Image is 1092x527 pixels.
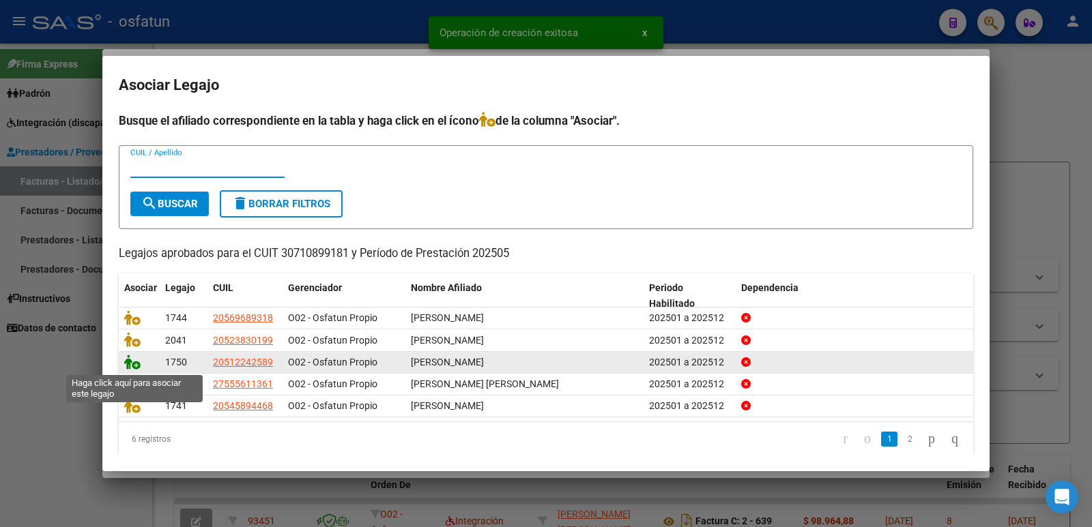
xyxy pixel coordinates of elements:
[879,427,900,451] li: page 1
[213,357,273,367] span: 20512242589
[232,198,330,210] span: Borrar Filtros
[945,432,964,447] a: go to last page
[165,357,187,367] span: 1750
[141,195,158,211] mat-icon: search
[881,432,897,447] a: 1
[288,335,377,346] span: O02 - Osfatun Propio
[405,273,644,318] datatable-header-cell: Nombre Afiliado
[213,312,273,323] span: 20569689318
[902,432,918,447] a: 2
[900,427,920,451] li: page 2
[220,190,343,217] button: Borrar Filtros
[649,282,695,309] span: Periodo Habilitado
[644,273,736,318] datatable-header-cell: Periodo Habilitado
[213,400,273,411] span: 20545894468
[411,335,484,346] span: REYNOSO MORFIL MAXIMO
[411,312,484,323] span: FERNANDEZ LUCAS IGNACIO
[165,312,187,323] span: 1744
[232,195,248,211] mat-icon: delete
[288,378,377,389] span: O02 - Osfatun Propio
[165,400,187,411] span: 1741
[160,273,207,318] datatable-header-cell: Legajo
[288,312,377,323] span: O02 - Osfatun Propio
[649,310,730,326] div: 202501 a 202512
[213,335,273,346] span: 20523830199
[213,378,273,389] span: 27555611361
[736,273,974,318] datatable-header-cell: Dependencia
[119,72,973,98] h2: Asociar Legajo
[207,273,283,318] datatable-header-cell: CUIL
[649,376,730,392] div: 202501 a 202512
[288,400,377,411] span: O02 - Osfatun Propio
[213,282,233,293] span: CUIL
[119,422,287,456] div: 6 registros
[119,273,160,318] datatable-header-cell: Asociar
[119,112,973,130] h4: Busque el afiliado correspondiente en la tabla y haga click en el ícono de la columna "Asociar".
[119,245,973,262] p: Legajos aprobados para el CUIT 30710899181 y Período de Prestación 202505
[858,432,877,447] a: go to previous page
[649,333,730,348] div: 202501 a 202512
[1046,481,1078,513] div: Open Intercom Messenger
[288,357,377,367] span: O02 - Osfatun Propio
[922,432,941,447] a: go to next page
[411,282,482,293] span: Nombre Afiliado
[411,400,484,411] span: SANTILLAN ROBERTO ALFREDO
[741,282,799,293] span: Dependencia
[165,335,187,346] span: 2041
[165,282,195,293] span: Legajo
[837,432,854,447] a: go to first page
[649,355,730,370] div: 202501 a 202512
[283,273,405,318] datatable-header-cell: Gerenciador
[649,398,730,414] div: 202501 a 202512
[288,282,342,293] span: Gerenciador
[124,282,157,293] span: Asociar
[411,378,559,389] span: SANTILLAN LOURDES MARIA ALSIRA
[130,192,209,216] button: Buscar
[411,357,484,367] span: CANIZO TOMAS ADRIAN
[141,198,198,210] span: Buscar
[165,378,187,389] span: 1742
